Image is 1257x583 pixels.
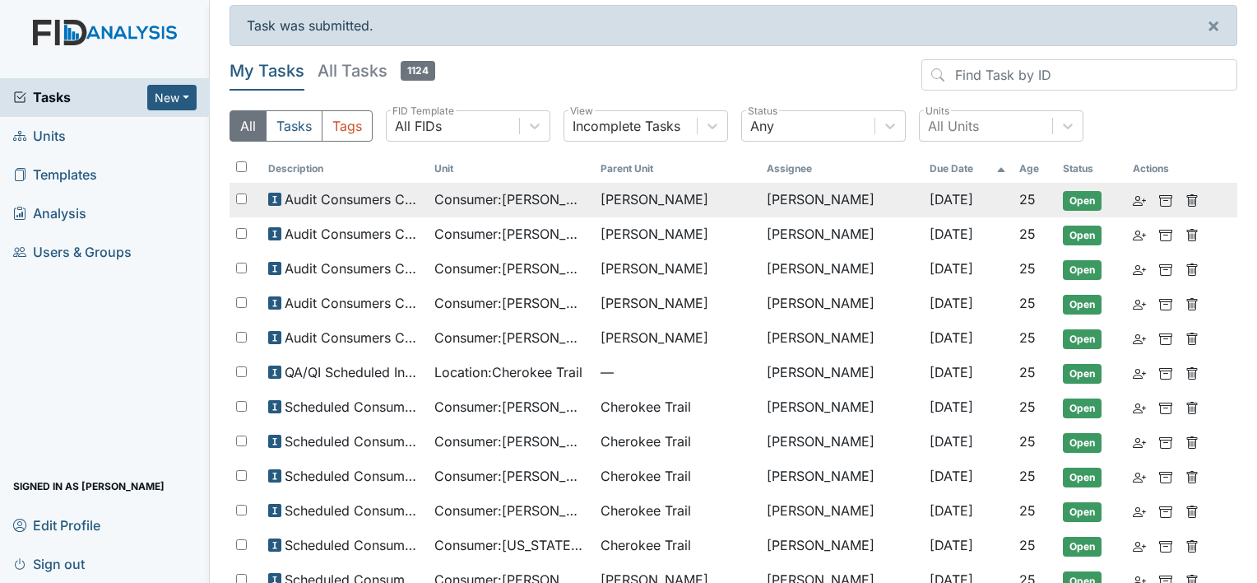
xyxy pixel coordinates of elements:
a: Archive [1159,362,1172,382]
span: [PERSON_NAME] [601,224,708,244]
a: Delete [1185,397,1199,417]
td: [PERSON_NAME] [760,217,923,252]
span: Open [1063,468,1102,487]
span: [DATE] [930,468,973,484]
span: Open [1063,226,1102,245]
a: Delete [1185,189,1199,209]
span: 25 [1019,295,1036,311]
span: Signed in as [PERSON_NAME] [13,473,165,499]
input: Toggle All Rows Selected [236,161,247,172]
a: Archive [1159,224,1172,244]
a: Archive [1159,501,1172,520]
th: Toggle SortBy [262,155,428,183]
td: [PERSON_NAME] [760,459,923,494]
span: 25 [1019,433,1036,450]
span: Consumer : [PERSON_NAME] [434,328,587,347]
span: Location : Cherokee Trail [434,362,582,382]
td: [PERSON_NAME] [760,252,923,287]
span: 25 [1019,364,1036,380]
a: Archive [1159,431,1172,451]
td: [PERSON_NAME] [760,494,923,529]
span: Cherokee Trail [601,501,691,520]
span: Sign out [13,551,85,576]
span: Consumer : [PERSON_NAME] [434,501,587,520]
span: Audit Consumers Charts [285,224,421,244]
span: Users & Groups [13,240,132,265]
span: Consumer : [PERSON_NAME] [434,466,587,486]
td: [PERSON_NAME] [760,529,923,563]
a: Archive [1159,293,1172,313]
span: Cherokee Trail [601,431,691,451]
button: Tasks [266,110,322,142]
th: Actions [1126,155,1208,183]
span: 1124 [401,61,435,81]
span: [DATE] [930,226,973,242]
span: 25 [1019,226,1036,242]
span: Scheduled Consumer Chart Review [285,431,421,451]
span: Units [13,124,66,149]
span: Consumer : [PERSON_NAME] [434,189,587,209]
th: Toggle SortBy [923,155,1013,183]
a: Delete [1185,224,1199,244]
span: 25 [1019,399,1036,415]
span: Consumer : [PERSON_NAME][GEOGRAPHIC_DATA] [434,259,587,278]
a: Archive [1159,328,1172,347]
a: Delete [1185,259,1199,278]
span: × [1207,13,1220,37]
th: Toggle SortBy [1056,155,1126,183]
span: [DATE] [930,295,973,311]
span: Audit Consumers Charts [285,189,421,209]
span: Consumer : [PERSON_NAME] [434,397,587,417]
span: Open [1063,260,1102,280]
span: [DATE] [930,502,973,519]
span: Analysis [13,201,86,226]
span: Cherokee Trail [601,397,691,417]
span: — [601,362,754,382]
span: Consumer : [US_STATE][PERSON_NAME] [434,535,587,555]
td: [PERSON_NAME] [760,183,923,217]
span: Open [1063,502,1102,522]
input: Find Task by ID [921,59,1237,91]
div: Incomplete Tasks [573,116,680,136]
th: Toggle SortBy [594,155,760,183]
a: Archive [1159,189,1172,209]
span: [PERSON_NAME] [601,293,708,313]
a: Delete [1185,293,1199,313]
span: 25 [1019,191,1036,208]
a: Archive [1159,535,1172,555]
span: Consumer : [PERSON_NAME] [434,431,587,451]
td: [PERSON_NAME] [760,356,923,390]
th: Assignee [760,155,923,183]
a: Archive [1159,466,1172,486]
span: [DATE] [930,364,973,380]
span: Templates [13,162,97,188]
span: Consumer : [PERSON_NAME] [434,224,587,244]
span: Audit Consumers Charts [285,328,421,347]
a: Delete [1185,501,1199,520]
span: QA/QI Scheduled Inspection [285,362,421,382]
span: 25 [1019,537,1036,553]
a: Delete [1185,431,1199,451]
td: [PERSON_NAME] [760,425,923,459]
span: Audit Consumers Charts [285,259,421,278]
span: Open [1063,295,1102,315]
span: Scheduled Consumer Chart Review [285,397,421,417]
div: Type filter [230,110,373,142]
span: Scheduled Consumer Chart Review [285,501,421,520]
span: 25 [1019,468,1036,484]
span: Audit Consumers Charts [285,293,421,313]
span: [DATE] [930,537,973,553]
span: 25 [1019,502,1036,519]
button: × [1190,6,1236,45]
button: New [147,85,197,110]
td: [PERSON_NAME] [760,287,923,321]
a: Tasks [13,87,147,107]
span: Open [1063,399,1102,418]
td: [PERSON_NAME] [760,390,923,425]
span: Cherokee Trail [601,466,691,486]
span: [DATE] [930,191,973,208]
a: Archive [1159,259,1172,278]
a: Delete [1185,328,1199,347]
th: Toggle SortBy [1013,155,1057,183]
a: Delete [1185,535,1199,555]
